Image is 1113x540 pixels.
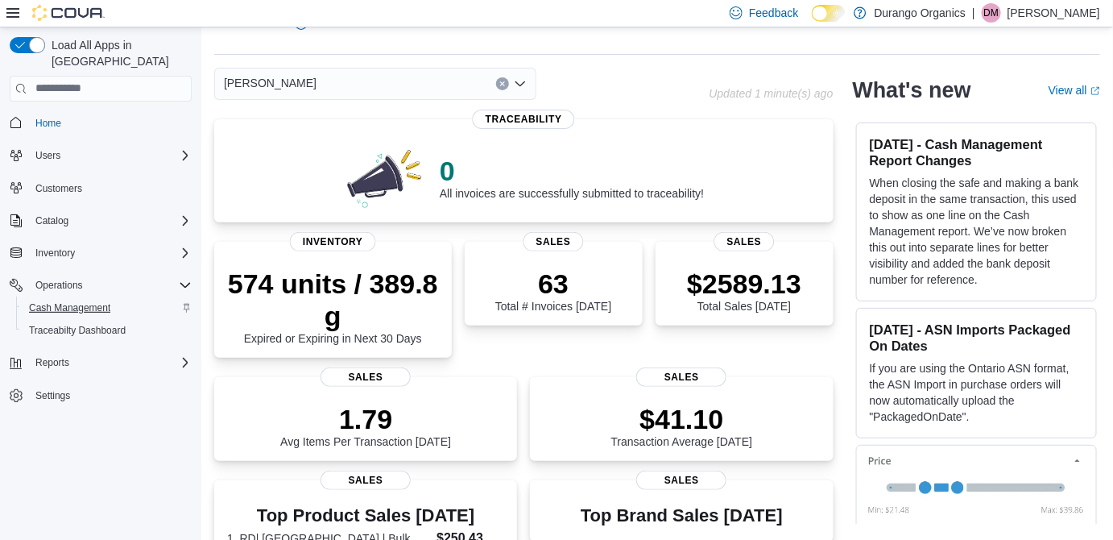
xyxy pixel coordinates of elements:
[714,232,775,251] span: Sales
[35,279,83,292] span: Operations
[35,389,70,402] span: Settings
[495,268,611,300] p: 63
[709,87,833,100] p: Updated 1 minute(s) ago
[280,403,451,435] p: 1.79
[853,77,971,103] h2: What's new
[321,368,411,387] span: Sales
[636,368,726,387] span: Sales
[870,136,1083,168] h3: [DATE] - Cash Management Report Changes
[23,321,192,340] span: Traceabilty Dashboard
[343,145,427,210] img: 0
[3,384,198,407] button: Settings
[29,243,81,263] button: Inventory
[29,324,126,337] span: Traceabilty Dashboard
[496,77,509,90] button: Clear input
[3,242,198,264] button: Inventory
[687,268,801,313] div: Total Sales [DATE]
[35,182,82,195] span: Customers
[3,210,198,232] button: Catalog
[280,403,451,448] div: Avg Items Per Transaction [DATE]
[3,351,198,374] button: Reports
[636,471,726,490] span: Sales
[875,3,966,23] p: Durango Organics
[3,274,198,297] button: Operations
[290,232,376,251] span: Inventory
[35,247,75,260] span: Inventory
[3,111,198,135] button: Home
[35,117,61,130] span: Home
[440,155,704,200] div: All invoices are successfully submitted to traceability!
[473,110,575,129] span: Traceability
[29,353,76,372] button: Reports
[29,386,77,405] a: Settings
[29,179,89,198] a: Customers
[29,113,192,133] span: Home
[514,77,527,90] button: Open list of options
[227,268,439,332] p: 574 units / 389.8 g
[29,178,192,198] span: Customers
[35,356,69,369] span: Reports
[812,5,846,22] input: Dark Mode
[29,385,192,405] span: Settings
[1090,86,1100,96] svg: External link
[29,146,67,165] button: Users
[224,73,317,93] span: [PERSON_NAME]
[1049,84,1100,97] a: View allExternal link
[35,214,68,227] span: Catalog
[227,268,439,345] div: Expired or Expiring in Next 30 Days
[611,403,753,448] div: Transaction Average [DATE]
[16,297,198,319] button: Cash Management
[611,403,753,435] p: $41.10
[29,353,192,372] span: Reports
[982,3,1001,23] div: Daniel Mendoza
[870,322,1083,354] h3: [DATE] - ASN Imports Packaged On Dates
[3,144,198,167] button: Users
[23,321,132,340] a: Traceabilty Dashboard
[29,243,192,263] span: Inventory
[523,232,584,251] span: Sales
[10,105,192,450] nav: Complex example
[495,268,611,313] div: Total # Invoices [DATE]
[984,3,999,23] span: DM
[870,360,1083,425] p: If you are using the Ontario ASN format, the ASN Import in purchase orders will now automatically...
[29,211,192,231] span: Catalog
[29,211,75,231] button: Catalog
[321,471,411,490] span: Sales
[32,5,105,21] img: Cova
[29,146,192,165] span: Users
[581,506,783,525] h3: Top Brand Sales [DATE]
[29,301,110,314] span: Cash Management
[1007,3,1100,23] p: [PERSON_NAME]
[870,175,1083,288] p: When closing the safe and making a bank deposit in the same transaction, this used to show as one...
[45,37,192,69] span: Load All Apps in [GEOGRAPHIC_DATA]
[749,5,798,21] span: Feedback
[687,268,801,300] p: $2589.13
[29,276,192,295] span: Operations
[23,298,192,318] span: Cash Management
[440,155,704,187] p: 0
[35,149,60,162] span: Users
[227,506,504,525] h3: Top Product Sales [DATE]
[972,3,975,23] p: |
[812,22,813,23] span: Dark Mode
[3,177,198,200] button: Customers
[29,114,68,133] a: Home
[23,298,117,318] a: Cash Management
[29,276,89,295] button: Operations
[16,319,198,342] button: Traceabilty Dashboard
